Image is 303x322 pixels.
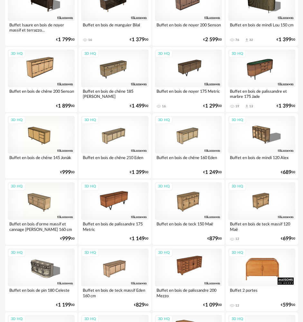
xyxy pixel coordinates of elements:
div: € 00 [130,237,148,241]
a: 3D HQ Buffet 2 portes 12 €59900 [226,246,298,311]
a: 3D HQ Buffet en bois de teck massif Eden 160 cm €82900 [79,246,151,311]
div: Buffet en bois de teck massif Eden 160 cm [81,286,148,299]
a: 3D HQ Buffet en bois de palissandre et marbre 175 Jade 19 Download icon 13 €1 39900 [226,47,298,112]
div: Buffet en bois d'orme massif et cannage [PERSON_NAME] 160 cm [8,220,75,233]
a: 3D HQ Buffet en bois de noyer 175 Metric 16 €1 29900 [152,47,224,112]
span: 879 [209,237,218,241]
div: € 00 [277,104,295,108]
span: 1 149 [132,237,145,241]
span: 1 399 [279,38,291,42]
a: 3D HQ Buffet en bois de palissandre 175 Metric €1 14900 [79,180,151,245]
span: 1 899 [58,104,71,108]
a: 3D HQ Buffet en bois de mindi 120 Alex €68900 [226,113,298,178]
div: Buffet en bois de chêne 145 Jonàk [8,154,75,166]
a: 3D HQ Buffet en bois de teck massif 120 Maë 12 €69900 [226,180,298,245]
div: 3D HQ [229,249,246,257]
div: 16 [88,38,92,42]
a: 3D HQ Buffet en bois d'orme massif et cannage [PERSON_NAME] 160 cm €99900 [5,180,77,245]
div: Buffet en bois de noyer 175 Metric [155,87,222,100]
div: 3D HQ [8,183,25,191]
div: € 00 [56,303,75,307]
div: € 00 [203,170,222,175]
span: 1 299 [205,104,218,108]
span: 1 099 [205,303,218,307]
span: 689 [283,170,291,175]
div: € 00 [60,237,75,241]
div: € 00 [60,170,75,175]
a: 3D HQ Buffet en bois de chêne 200 Senson €1 89900 [5,47,77,112]
div: 12 [235,304,239,308]
div: € 00 [203,104,222,108]
div: 3D HQ [8,50,25,58]
div: Buffet en bois de noyer 200 Senson [155,21,222,34]
div: Buffet en bois de mindi 120 Alex [228,154,295,166]
a: 3D HQ Buffet en bois de pin 180 Celeste €1 19900 [5,246,77,311]
div: € 00 [203,303,222,307]
div: Buffet en bois de mindi Lou 150 cm [228,21,295,34]
span: 1 399 [132,170,145,175]
div: Buffet en bois de manguier Bilal [81,21,148,34]
div: Buffet 2 portes [228,286,295,299]
div: 76 [235,38,239,42]
div: € 00 [207,237,222,241]
a: 3D HQ Buffet en bois de chêne 185 [PERSON_NAME] €1 49900 [79,47,151,112]
div: 3D HQ [8,116,25,124]
div: € 00 [203,38,222,42]
div: Buffet en bois de palissandre 200 Mezzo [155,286,222,299]
div: € 00 [281,237,295,241]
a: 3D HQ Buffet en bois de chêne 145 Jonàk €99900 [5,113,77,178]
div: € 00 [277,38,295,42]
span: 1 379 [132,38,145,42]
div: € 00 [281,170,295,175]
div: 3D HQ [81,183,99,191]
div: 3D HQ [155,116,173,124]
span: 2 599 [205,38,218,42]
div: € 00 [134,303,148,307]
div: 3D HQ [8,249,25,257]
div: 32 [249,38,253,42]
div: 3D HQ [155,50,173,58]
div: Buffet en bois de pin 180 Celeste [8,286,75,299]
div: 3D HQ [229,183,246,191]
div: € 00 [56,38,75,42]
div: 3D HQ [81,249,99,257]
div: 3D HQ [81,116,99,124]
div: Buffet en bois de palissandre et marbre 175 Jade [228,87,295,100]
div: 3D HQ [229,50,246,58]
span: 1 799 [58,38,71,42]
div: Buffet en bois de chêne 210 Eden [81,154,148,166]
div: Buffet en bois de teck massif 120 Maë [228,220,295,233]
div: 3D HQ [229,116,246,124]
a: 3D HQ Buffet en bois de palissandre 200 Mezzo €1 09900 [152,246,224,311]
div: Buffet Isaure en bois de noyer massif et terrazzo... [8,21,75,34]
div: € 00 [56,104,75,108]
a: 3D HQ Buffet en bois de chêne 210 Eden €1 39900 [79,113,151,178]
span: 1 199 [58,303,71,307]
div: 16 [162,104,166,108]
div: Buffet en bois de palissandre 175 Metric [81,220,148,233]
div: 13 [249,104,253,108]
span: 1 499 [132,104,145,108]
div: € 00 [130,104,148,108]
div: 3D HQ [155,183,173,191]
a: 3D HQ Buffet en bois de chêne 160 Eden €1 24900 [152,113,224,178]
div: 3D HQ [155,249,173,257]
span: 599 [283,303,291,307]
span: 699 [283,237,291,241]
div: Buffet en bois de chêne 200 Senson [8,87,75,100]
div: 3D HQ [81,50,99,58]
div: € 00 [130,170,148,175]
span: 999 [62,237,71,241]
div: 19 [235,104,239,108]
span: 1 249 [205,170,218,175]
a: 3D HQ Buffet en bois de teck 150 Maë €87900 [152,180,224,245]
span: 1 399 [279,104,291,108]
span: 829 [136,303,145,307]
div: Buffet en bois de chêne 185 [PERSON_NAME] [81,87,148,100]
div: 12 [235,237,239,241]
span: Download icon [244,38,249,43]
span: Download icon [244,104,249,109]
div: € 00 [281,303,295,307]
div: € 00 [130,38,148,42]
div: Buffet en bois de chêne 160 Eden [155,154,222,166]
